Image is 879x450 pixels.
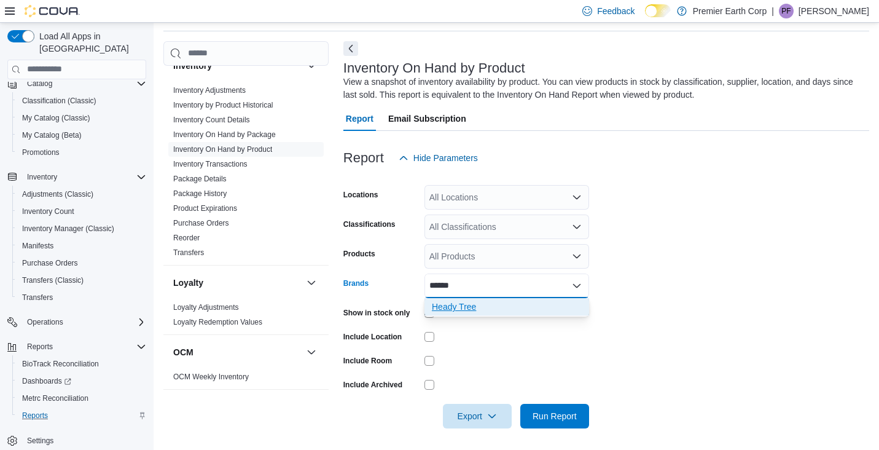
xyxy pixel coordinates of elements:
span: Inventory Count Details [173,115,250,125]
span: Metrc Reconciliation [22,393,88,403]
span: Promotions [17,145,146,160]
span: Inventory by Product Historical [173,100,273,110]
label: Locations [343,190,378,200]
span: Dashboards [17,374,146,389]
a: Loyalty Redemption Values [173,318,262,326]
a: Classification (Classic) [17,93,101,108]
label: Include Location [343,332,402,342]
button: Transfers (Classic) [12,272,151,289]
img: Cova [25,5,80,17]
a: Manifests [17,239,58,253]
div: Choose from the following options [424,298,589,316]
label: Include Room [343,356,392,366]
button: Open list of options [572,222,582,232]
span: Heady Tree [432,301,582,313]
span: BioTrack Reconciliation [22,359,99,369]
a: Reorder [173,234,200,242]
span: My Catalog (Classic) [17,111,146,125]
a: Inventory On Hand by Package [173,130,276,139]
h3: Pricing [173,401,202,413]
span: Export [450,404,504,428]
span: Inventory Manager (Classic) [17,221,146,236]
a: Inventory by Product Historical [173,101,273,109]
button: Promotions [12,144,151,161]
a: Purchase Orders [17,256,83,270]
div: OCM [163,369,329,389]
button: Heady Tree [424,298,589,316]
span: Catalog [27,79,52,89]
button: Settings [2,432,151,449]
button: Reports [22,339,58,354]
span: Dashboards [22,376,71,386]
span: Classification (Classic) [17,93,146,108]
button: Purchase Orders [12,255,151,272]
label: Include Archived [343,380,402,390]
a: OCM Weekly Inventory [173,373,249,381]
button: Loyalty [304,275,319,290]
a: Transfers [173,248,204,257]
span: Transfers [22,293,53,302]
span: Email Subscription [388,106,466,131]
button: Inventory [173,60,302,72]
button: Adjustments (Classic) [12,186,151,203]
label: Classifications [343,219,396,229]
span: Loyalty Adjustments [173,302,239,312]
button: Reports [2,338,151,355]
a: Transfers [17,290,58,305]
button: Inventory [22,170,62,184]
span: Inventory On Hand by Product [173,144,272,154]
span: Inventory Count [22,207,74,216]
span: Purchase Orders [17,256,146,270]
a: My Catalog (Classic) [17,111,95,125]
button: Inventory [2,168,151,186]
a: My Catalog (Beta) [17,128,87,143]
label: Brands [343,278,369,288]
span: Purchase Orders [173,218,229,228]
a: Settings [22,433,58,448]
button: Close list of options [572,281,582,291]
p: [PERSON_NAME] [799,4,869,18]
span: Package Details [173,174,227,184]
button: My Catalog (Beta) [12,127,151,144]
button: Operations [22,315,68,330]
span: Hide Parameters [413,152,478,164]
a: Inventory Transactions [173,160,248,168]
button: Classification (Classic) [12,92,151,109]
span: Inventory [27,172,57,182]
label: Show in stock only [343,308,410,318]
span: Reports [22,411,48,420]
input: Dark Mode [645,4,671,17]
span: Settings [22,433,146,448]
button: BioTrack Reconciliation [12,355,151,373]
span: Classification (Classic) [22,96,96,106]
button: OCM [304,345,319,360]
a: Purchase Orders [173,219,229,227]
a: Dashboards [17,374,76,389]
button: Manifests [12,237,151,255]
span: Dark Mode [645,17,646,18]
a: Loyalty Adjustments [173,303,239,312]
a: Reports [17,408,53,423]
h3: Loyalty [173,277,203,289]
h3: Inventory On Hand by Product [343,61,525,76]
button: Next [343,41,358,56]
button: Run Report [520,404,589,428]
span: Loyalty Redemption Values [173,317,262,327]
button: Operations [2,314,151,331]
span: Adjustments (Classic) [17,187,146,202]
span: Purchase Orders [22,258,78,268]
button: Catalog [22,76,57,91]
span: Reorder [173,233,200,243]
h3: OCM [173,346,193,358]
label: Products [343,249,375,259]
a: Metrc Reconciliation [17,391,93,406]
span: Reports [22,339,146,354]
span: Metrc Reconciliation [17,391,146,406]
p: Premier Earth Corp [693,4,767,18]
span: Manifests [22,241,53,251]
button: My Catalog (Classic) [12,109,151,127]
span: Feedback [597,5,635,17]
button: Loyalty [173,277,302,289]
span: Run Report [533,410,577,422]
